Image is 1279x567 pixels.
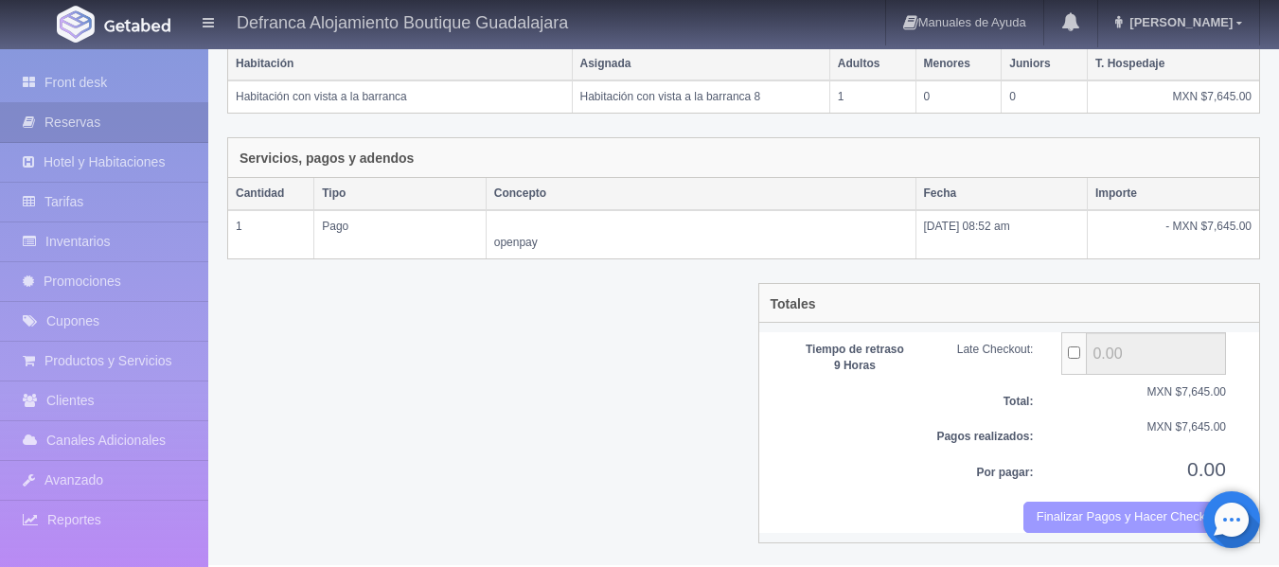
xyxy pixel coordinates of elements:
[1068,346,1080,359] input: ...
[314,210,487,258] td: Pago
[915,178,1088,210] th: Fecha
[1125,15,1233,29] span: [PERSON_NAME]
[771,297,816,311] h4: Totales
[829,80,915,113] td: 1
[976,466,1033,479] b: Por pagar:
[228,178,314,210] th: Cantidad
[57,6,95,43] img: Getabed
[1002,48,1088,80] th: Juniors
[915,80,1002,113] td: 0
[1088,80,1260,113] td: MXN $7,645.00
[240,151,414,166] h4: Servicios, pagos y adendos
[486,210,915,258] td: openpay
[1088,178,1260,210] th: Importe
[572,48,829,80] th: Asignada
[1047,419,1240,435] div: MXN $7,645.00
[486,178,915,210] th: Concepto
[1023,502,1226,533] button: Finalizar Pagos y Hacer Checkout
[314,178,487,210] th: Tipo
[572,80,829,113] td: Habitación con vista a la barranca 8
[1047,455,1240,483] div: 0.00
[237,9,568,33] h4: Defranca Alojamiento Boutique Guadalajara
[228,80,572,113] td: Habitación con vista a la barranca
[1004,395,1034,408] b: Total:
[228,210,314,258] td: 1
[829,48,915,80] th: Adultos
[915,210,1088,258] td: [DATE] 08:52 am
[915,48,1002,80] th: Menores
[1002,80,1088,113] td: 0
[936,430,1033,443] b: Pagos realizados:
[1088,48,1260,80] th: T. Hospedaje
[228,48,572,80] th: Habitación
[1088,210,1260,258] td: - MXN $7,645.00
[1086,332,1226,375] input: ...
[932,342,1047,358] div: Late Checkout:
[104,18,170,32] img: Getabed
[806,343,904,372] b: Tiempo de retraso 9 Horas
[1047,384,1240,400] div: MXN $7,645.00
